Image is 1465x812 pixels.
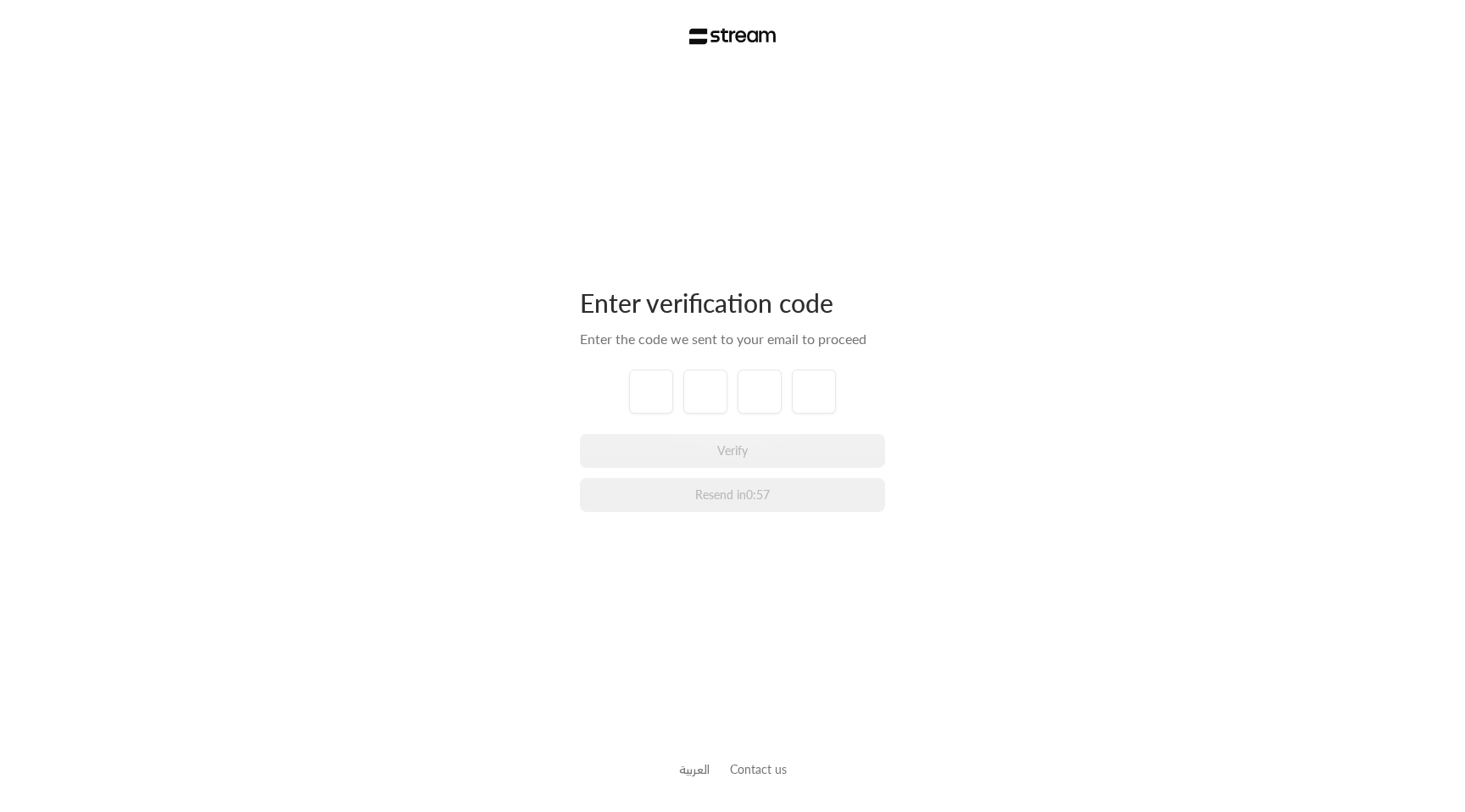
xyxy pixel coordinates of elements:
[679,754,710,785] a: العربية
[580,286,885,319] div: Enter verification code
[730,762,787,776] a: Contact us
[580,329,885,349] div: Enter the code we sent to your email to proceed
[689,28,777,45] img: Stream Logo
[730,760,787,778] button: Contact us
